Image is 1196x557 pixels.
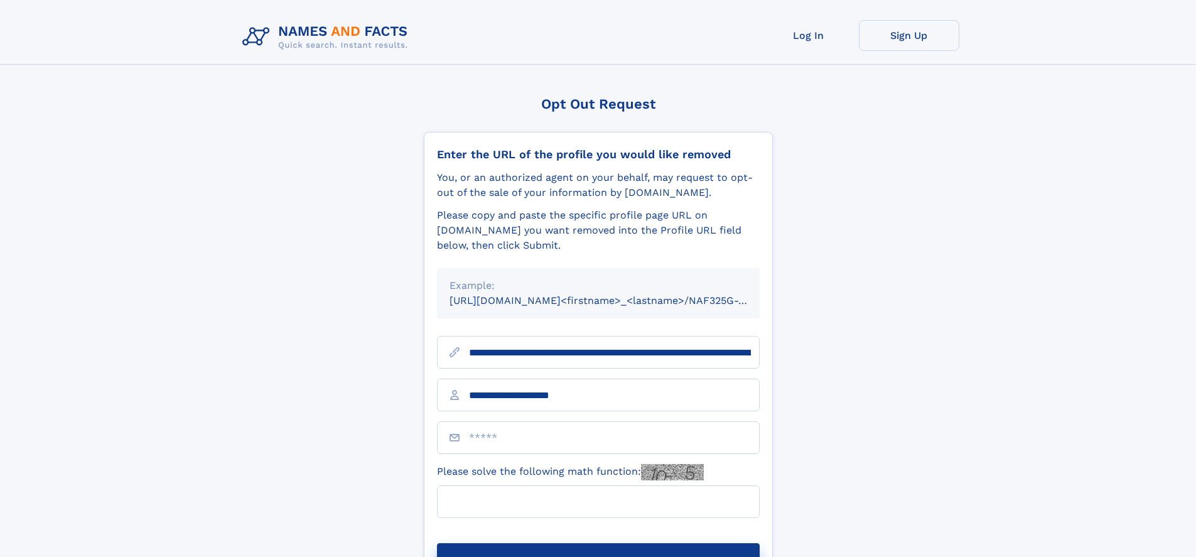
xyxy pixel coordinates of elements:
[437,148,760,161] div: Enter the URL of the profile you would like removed
[424,96,773,112] div: Opt Out Request
[758,20,859,51] a: Log In
[450,295,784,306] small: [URL][DOMAIN_NAME]<firstname>_<lastname>/NAF325G-xxxxxxxx
[437,464,704,480] label: Please solve the following math function:
[437,170,760,200] div: You, or an authorized agent on your behalf, may request to opt-out of the sale of your informatio...
[437,208,760,253] div: Please copy and paste the specific profile page URL on [DOMAIN_NAME] you want removed into the Pr...
[450,278,747,293] div: Example:
[237,20,418,54] img: Logo Names and Facts
[859,20,959,51] a: Sign Up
